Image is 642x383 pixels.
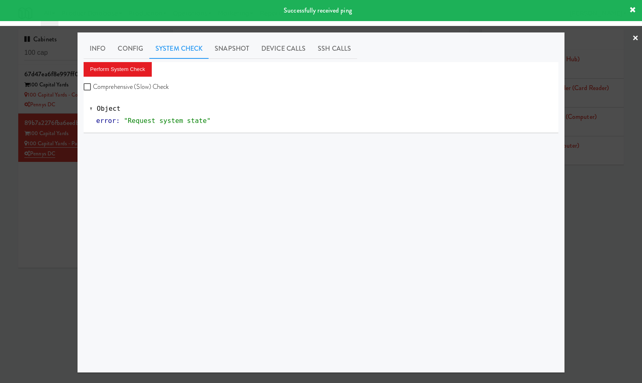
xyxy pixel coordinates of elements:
[632,26,639,51] a: ×
[255,39,312,59] a: Device Calls
[97,105,121,112] span: Object
[124,117,211,125] span: "Request system state"
[149,39,209,59] a: System Check
[96,117,116,125] span: error
[84,84,93,90] input: Comprehensive (Slow) Check
[84,39,112,59] a: Info
[284,6,352,15] span: Successfully received ping
[116,117,120,125] span: :
[84,62,152,77] button: Perform System Check
[84,81,169,93] label: Comprehensive (Slow) Check
[112,39,149,59] a: Config
[209,39,255,59] a: Snapshot
[312,39,357,59] a: SSH Calls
